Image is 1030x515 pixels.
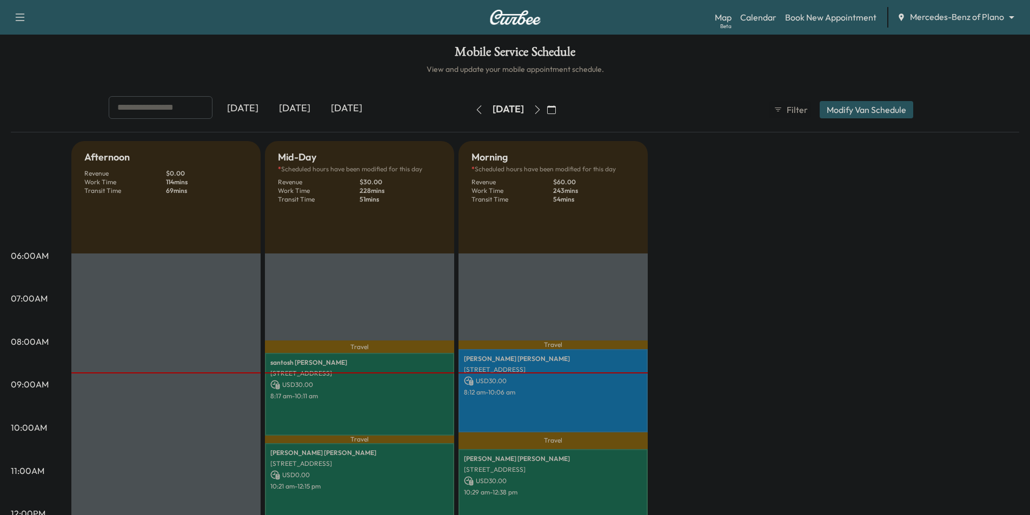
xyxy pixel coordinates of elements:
[820,101,913,118] button: Modify Van Schedule
[464,476,642,486] p: USD 30.00
[471,150,508,165] h5: Morning
[166,186,248,195] p: 69 mins
[84,169,166,178] p: Revenue
[471,165,635,173] p: Scheduled hours have been modified for this day
[11,378,49,391] p: 09:00AM
[471,195,553,204] p: Transit Time
[166,169,248,178] p: $ 0.00
[458,340,648,349] p: Travel
[489,10,541,25] img: Curbee Logo
[270,459,449,468] p: [STREET_ADDRESS]
[715,11,732,24] a: MapBeta
[278,195,360,204] p: Transit Time
[84,150,130,165] h5: Afternoon
[464,454,642,463] p: [PERSON_NAME] [PERSON_NAME]
[464,488,642,497] p: 10:29 am - 12:38 pm
[11,45,1019,64] h1: Mobile Service Schedule
[464,365,642,374] p: [STREET_ADDRESS]
[278,186,360,195] p: Work Time
[464,465,642,474] p: [STREET_ADDRESS]
[464,388,642,397] p: 8:12 am - 10:06 am
[769,101,811,118] button: Filter
[720,22,732,30] div: Beta
[910,11,1004,23] span: Mercedes-Benz of Plano
[269,96,321,121] div: [DATE]
[270,392,449,400] p: 8:17 am - 10:11 am
[321,96,373,121] div: [DATE]
[217,96,269,121] div: [DATE]
[270,369,449,378] p: [STREET_ADDRESS]
[471,178,553,186] p: Revenue
[787,103,806,116] span: Filter
[11,421,47,434] p: 10:00AM
[84,186,166,195] p: Transit Time
[278,165,441,173] p: Scheduled hours have been modified for this day
[553,195,635,204] p: 54 mins
[11,249,49,262] p: 06:00AM
[270,380,449,390] p: USD 30.00
[84,178,166,186] p: Work Time
[360,195,441,204] p: 51 mins
[785,11,876,24] a: Book New Appointment
[278,150,316,165] h5: Mid-Day
[360,186,441,195] p: 228 mins
[553,178,635,186] p: $ 60.00
[270,482,449,491] p: 10:21 am - 12:15 pm
[265,340,454,353] p: Travel
[270,449,449,457] p: [PERSON_NAME] [PERSON_NAME]
[270,358,449,367] p: santosh [PERSON_NAME]
[553,186,635,195] p: 243 mins
[11,335,49,348] p: 08:00AM
[493,103,524,116] div: [DATE]
[471,186,553,195] p: Work Time
[464,376,642,386] p: USD 30.00
[11,64,1019,75] h6: View and update your mobile appointment schedule.
[270,470,449,480] p: USD 0.00
[360,178,441,186] p: $ 30.00
[166,178,248,186] p: 114 mins
[278,178,360,186] p: Revenue
[11,292,48,305] p: 07:00AM
[458,432,648,449] p: Travel
[11,464,44,477] p: 11:00AM
[464,355,642,363] p: [PERSON_NAME] [PERSON_NAME]
[740,11,776,24] a: Calendar
[265,436,454,443] p: Travel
